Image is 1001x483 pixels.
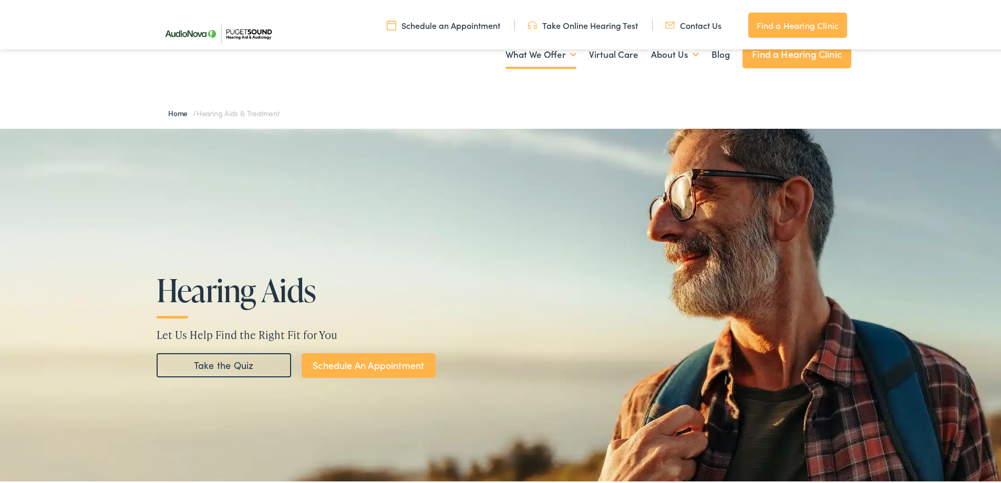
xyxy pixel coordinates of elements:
[665,17,721,29] a: Contact Us
[197,106,280,116] span: Hearing Aids & Treatment
[168,106,193,116] a: Home
[387,17,500,29] a: Schedule an Appointment
[505,33,576,72] a: What We Offer
[387,17,396,29] img: utility icon
[157,352,291,376] a: Take the Quiz
[157,271,476,305] h1: Hearing Aids
[302,351,436,376] a: Schedule An Appointment
[711,33,730,72] a: Blog
[651,33,699,72] a: About Us
[528,17,537,29] img: utility icon
[742,38,851,66] a: Find a Hearing Clinic
[157,325,510,341] p: Let Us Help Find the Right Fit for You
[589,33,638,72] a: Virtual Care
[528,17,638,29] a: Take Online Hearing Test
[168,106,280,116] span: /
[665,17,675,29] img: utility icon
[748,11,847,36] a: Find a Hearing Clinic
